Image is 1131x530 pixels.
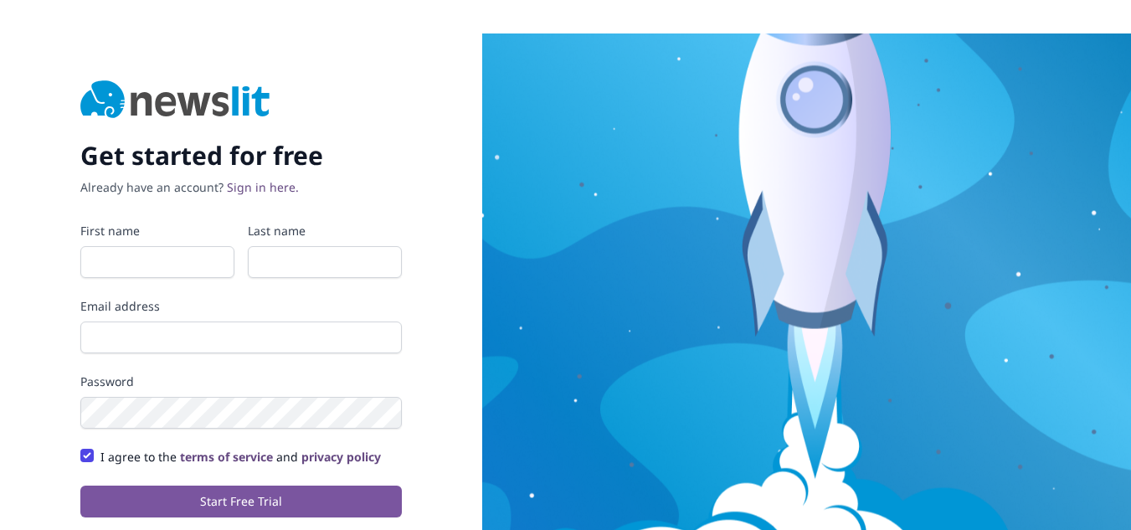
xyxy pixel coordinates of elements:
[100,449,381,466] label: I agree to the and
[80,141,402,171] h2: Get started for free
[248,223,402,239] label: Last name
[180,449,273,465] a: terms of service
[80,223,234,239] label: First name
[80,373,402,390] label: Password
[80,179,402,196] p: Already have an account?
[301,449,381,465] a: privacy policy
[80,80,270,121] img: Newslit
[80,486,402,517] button: Start Free Trial
[80,298,402,315] label: Email address
[227,179,299,195] a: Sign in here.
